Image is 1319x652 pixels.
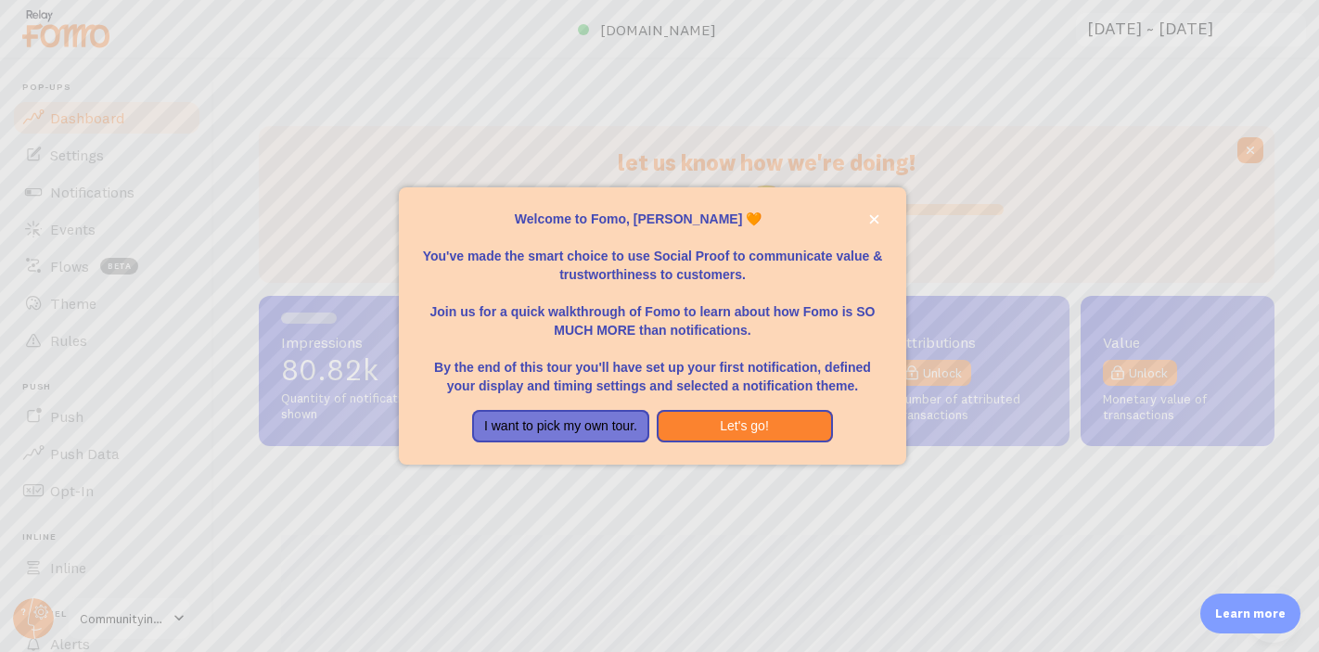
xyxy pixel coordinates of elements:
p: By the end of this tour you'll have set up your first notification, defined your display and timi... [421,339,884,395]
p: You've made the smart choice to use Social Proof to communicate value & trustworthiness to custom... [421,228,884,284]
p: Welcome to Fomo, [PERSON_NAME] 🧡 [421,210,884,228]
button: close, [864,210,884,229]
div: Welcome to Fomo, Aarin Chung 🧡You&amp;#39;ve made the smart choice to use Social Proof to communi... [399,187,906,466]
div: Learn more [1200,594,1300,633]
button: Let's go! [657,410,833,443]
p: Learn more [1215,605,1286,622]
button: I want to pick my own tour. [472,410,648,443]
p: Join us for a quick walkthrough of Fomo to learn about how Fomo is SO MUCH MORE than notifications. [421,284,884,339]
